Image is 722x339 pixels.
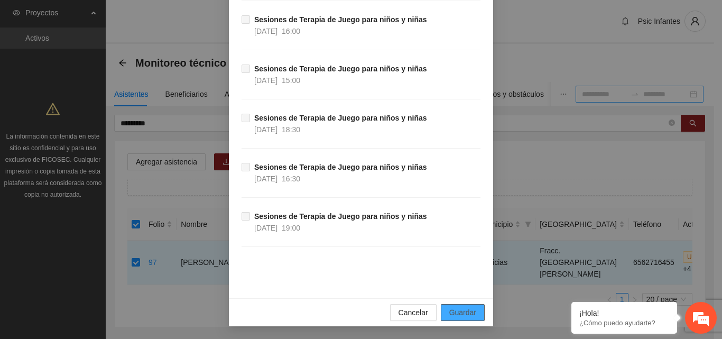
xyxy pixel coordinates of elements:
[254,27,277,35] span: [DATE]
[254,125,277,134] span: [DATE]
[254,224,277,232] span: [DATE]
[282,175,300,183] span: 16:30
[579,309,669,317] div: ¡Hola!
[399,307,428,318] span: Cancelar
[390,304,437,321] button: Cancelar
[254,114,427,122] strong: Sesiones de Terapia de Juego para niños y niñas
[254,65,427,73] strong: Sesiones de Terapia de Juego para niños y niñas
[5,226,201,263] textarea: Escriba su mensaje y pulse “Intro”
[173,5,199,31] div: Minimizar ventana de chat en vivo
[282,125,300,134] span: 18:30
[254,212,427,221] strong: Sesiones de Terapia de Juego para niños y niñas
[441,304,485,321] button: Guardar
[282,27,300,35] span: 16:00
[254,76,277,85] span: [DATE]
[254,163,427,171] strong: Sesiones de Terapia de Juego para niños y niñas
[254,15,427,24] strong: Sesiones de Terapia de Juego para niños y niñas
[61,110,146,217] span: Estamos en línea.
[282,76,300,85] span: 15:00
[55,54,178,68] div: Chatee con nosotros ahora
[449,307,476,318] span: Guardar
[282,224,300,232] span: 19:00
[579,319,669,327] p: ¿Cómo puedo ayudarte?
[254,175,277,183] span: [DATE]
